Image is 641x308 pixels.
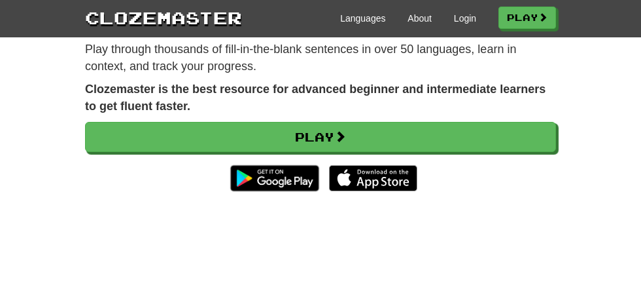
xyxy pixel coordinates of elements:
[85,122,556,152] a: Play
[329,165,417,191] img: Download_on_the_App_Store_Badge_US-UK_135x40-25178aeef6eb6b83b96f5f2d004eda3bffbb37122de64afbaef7...
[340,12,385,25] a: Languages
[454,12,476,25] a: Login
[407,12,432,25] a: About
[85,41,556,75] p: Play through thousands of fill-in-the-blank sentences in over 50 languages, learn in context, and...
[85,83,546,113] strong: Clozemaster is the best resource for advanced beginner and intermediate learners to get fluent fa...
[85,5,242,29] a: Clozemaster
[224,159,325,198] img: Get it on Google Play
[498,7,556,29] a: Play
